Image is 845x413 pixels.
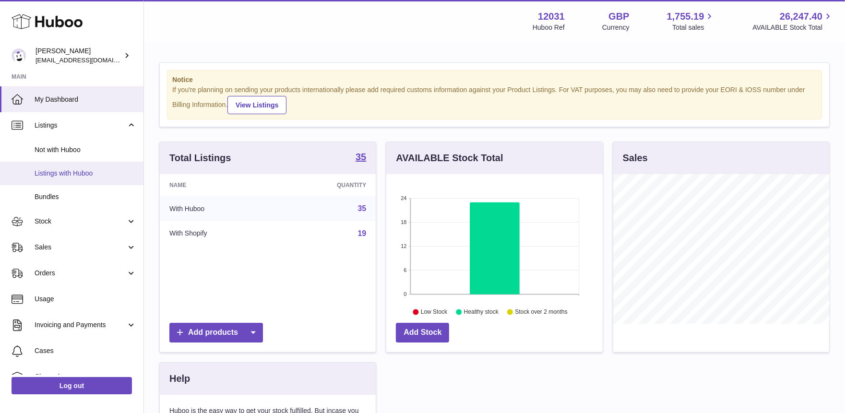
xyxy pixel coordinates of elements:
[401,219,407,225] text: 18
[667,10,715,32] a: 1,755.19 Total sales
[36,56,141,64] span: [EMAIL_ADDRESS][DOMAIN_NAME]
[35,95,136,104] span: My Dashboard
[35,169,136,178] span: Listings with Huboo
[35,145,136,154] span: Not with Huboo
[227,96,286,114] a: View Listings
[421,308,448,315] text: Low Stock
[358,204,367,212] a: 35
[752,23,833,32] span: AVAILABLE Stock Total
[538,10,565,23] strong: 12031
[35,295,136,304] span: Usage
[169,372,190,385] h3: Help
[160,174,276,196] th: Name
[752,10,833,32] a: 26,247.40 AVAILABLE Stock Total
[160,221,276,246] td: With Shopify
[602,23,630,32] div: Currency
[12,377,132,394] a: Log out
[35,192,136,201] span: Bundles
[356,152,366,162] strong: 35
[608,10,629,23] strong: GBP
[35,243,126,252] span: Sales
[533,23,565,32] div: Huboo Ref
[160,196,276,221] td: With Huboo
[404,267,407,273] text: 6
[623,152,648,165] h3: Sales
[672,23,715,32] span: Total sales
[172,85,817,114] div: If you're planning on sending your products internationally please add required customs informati...
[35,269,126,278] span: Orders
[356,152,366,164] a: 35
[515,308,568,315] text: Stock over 2 months
[396,323,449,342] a: Add Stock
[35,346,136,355] span: Cases
[401,195,407,201] text: 24
[35,320,126,330] span: Invoicing and Payments
[667,10,704,23] span: 1,755.19
[396,152,503,165] h3: AVAILABLE Stock Total
[169,323,263,342] a: Add products
[276,174,376,196] th: Quantity
[780,10,822,23] span: 26,247.40
[169,152,231,165] h3: Total Listings
[35,372,136,381] span: Channels
[35,121,126,130] span: Listings
[401,243,407,249] text: 12
[358,229,367,237] a: 19
[404,291,407,297] text: 0
[172,75,817,84] strong: Notice
[35,217,126,226] span: Stock
[464,308,499,315] text: Healthy stock
[36,47,122,65] div: [PERSON_NAME]
[12,48,26,63] img: admin@makewellforyou.com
